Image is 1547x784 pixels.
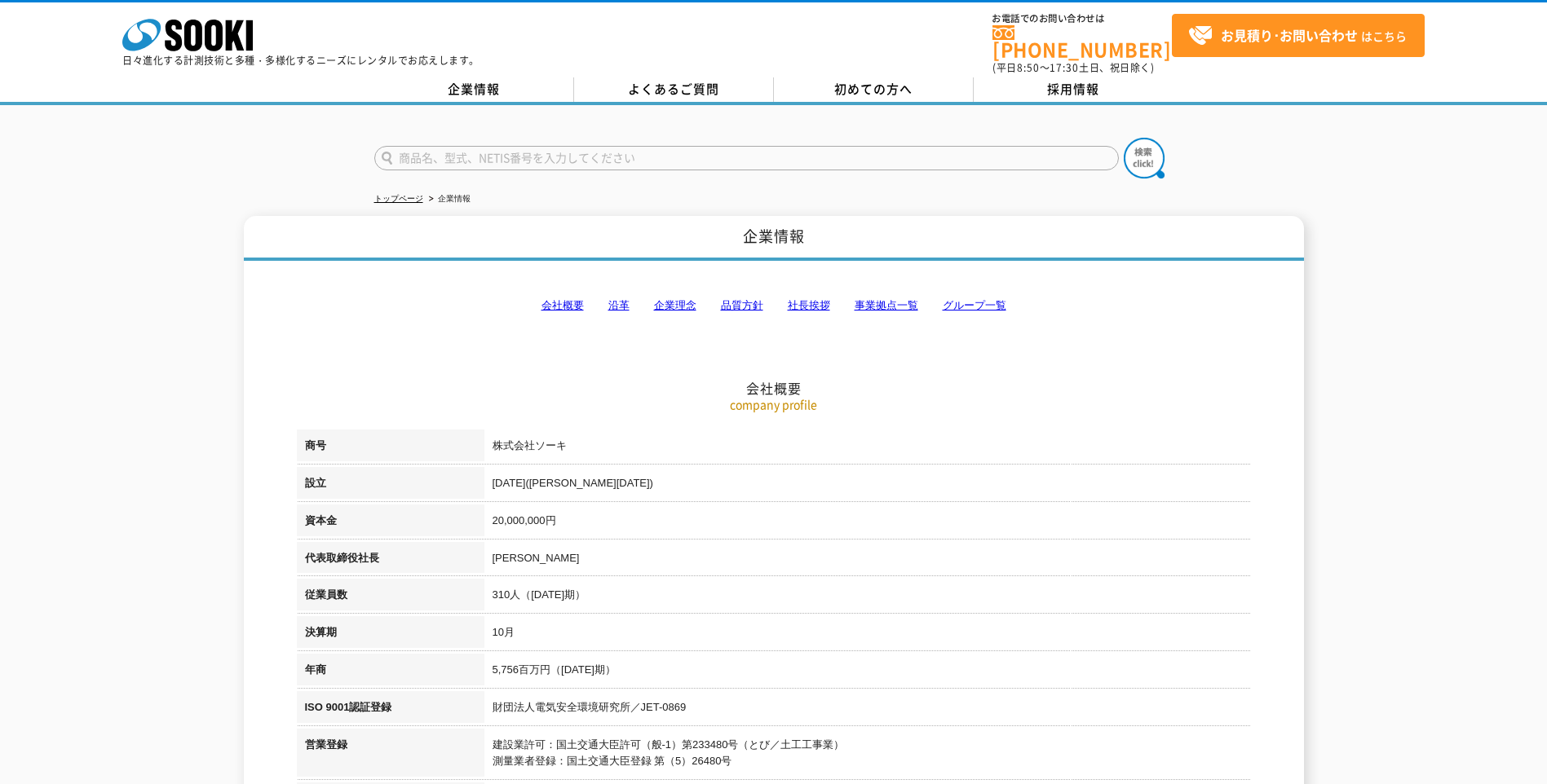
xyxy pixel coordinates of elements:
[426,191,471,208] li: 企業情報
[992,14,1172,24] span: お電話でのお問い合わせは
[1017,60,1040,75] span: 8:50
[484,691,1251,729] td: 財団法人電気安全環境研究所／JET-0869
[122,55,480,65] p: 日々進化する計測技術と多種・多様化するニーズにレンタルでお応えします。
[1188,24,1407,48] span: はこちら
[1124,138,1165,178] img: btn_search.png
[297,729,484,783] th: 営業登録
[297,654,484,691] th: 年商
[484,429,1251,467] td: 株式会社ソーキ
[484,616,1251,654] td: 10月
[721,299,763,311] a: 品質方針
[1050,60,1079,75] span: 17:30
[834,80,913,98] span: 初めての方へ
[297,217,1251,397] h2: 会社概要
[484,579,1251,616] td: 310人（[DATE]期）
[374,146,1119,170] input: 商品名、型式、NETIS番号を入力してください
[374,77,574,102] a: 企業情報
[484,654,1251,691] td: 5,756百万円（[DATE]期）
[374,194,423,203] a: トップページ
[1221,25,1358,45] strong: お見積り･お問い合わせ
[774,77,974,102] a: 初めての方へ
[608,299,630,311] a: 沿革
[297,396,1251,413] p: company profile
[297,467,484,504] th: 設立
[541,299,584,311] a: 会社概要
[992,60,1154,75] span: (平日 ～ 土日、祝日除く)
[297,616,484,654] th: 決算期
[297,579,484,616] th: 従業員数
[297,504,484,542] th: 資本金
[654,299,696,311] a: 企業理念
[1172,14,1425,57] a: お見積り･お問い合わせはこちら
[297,429,484,467] th: 商号
[974,77,1174,102] a: 採用情報
[484,467,1251,504] td: [DATE]([PERSON_NAME][DATE])
[855,299,918,311] a: 事業拠点一覧
[297,691,484,729] th: ISO 9001認証登録
[297,542,484,579] th: 代表取締役社長
[484,542,1251,579] td: [PERSON_NAME]
[943,299,1006,311] a: グループ一覧
[574,77,774,102] a: よくあるご質問
[992,25,1172,59] a: [PHONE_NUMBER]
[788,299,830,311] a: 社長挨拶
[244,216,1304,261] h1: 企業情報
[484,729,1251,783] td: 建設業許可：国土交通大臣許可（般-1）第233480号（とび／土工工事業） 測量業者登録：国土交通大臣登録 第（5）26480号
[484,504,1251,542] td: 20,000,000円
